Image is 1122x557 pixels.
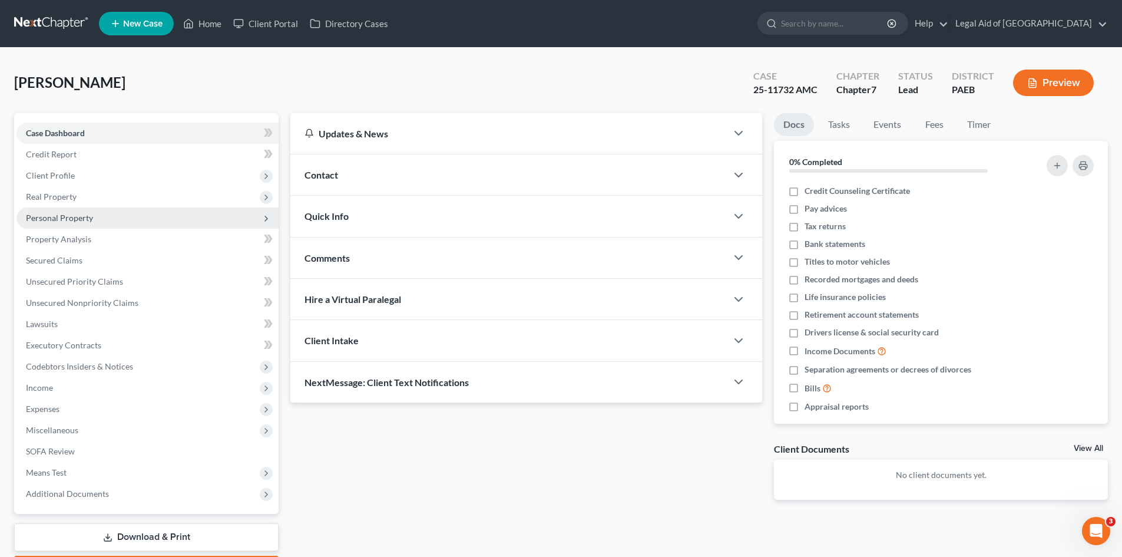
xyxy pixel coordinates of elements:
a: Download & Print [14,523,279,551]
span: Client Intake [305,335,359,346]
span: Executory Contracts [26,340,101,350]
span: Income [26,383,53,393]
span: Miscellaneous [26,425,78,435]
span: [PERSON_NAME] [14,74,125,91]
span: Bills [805,383,820,394]
iframe: Intercom live chat [1082,517,1110,545]
input: Search by name... [781,12,889,34]
div: Status [898,70,933,83]
span: Lawsuits [26,319,58,329]
span: Client Profile [26,170,75,180]
a: SOFA Review [16,441,279,462]
span: Credit Report [26,149,77,159]
span: Case Dashboard [26,128,85,138]
span: Life insurance policies [805,291,886,303]
div: Chapter [836,70,879,83]
a: Fees [915,113,953,136]
span: Separation agreements or decrees of divorces [805,364,971,375]
a: Unsecured Priority Claims [16,271,279,292]
span: Unsecured Priority Claims [26,276,123,286]
span: SOFA Review [26,446,75,456]
span: Tax returns [805,220,846,232]
div: Case [753,70,817,83]
span: 7 [871,84,876,95]
span: Pay advices [805,203,847,215]
a: Credit Report [16,144,279,165]
span: Additional Documents [26,489,109,499]
div: 25-11732 AMC [753,83,817,97]
a: Case Dashboard [16,123,279,144]
div: Chapter [836,83,879,97]
a: Lawsuits [16,314,279,335]
a: Client Portal [227,13,304,34]
p: No client documents yet. [783,469,1098,481]
a: Legal Aid of [GEOGRAPHIC_DATA] [949,13,1107,34]
span: NextMessage: Client Text Notifications [305,377,469,388]
button: Preview [1013,70,1094,96]
span: Contact [305,169,338,180]
a: Tasks [819,113,859,136]
span: Bank statements [805,238,865,250]
strong: 0% Completed [789,157,842,167]
a: Secured Claims [16,250,279,271]
div: Lead [898,83,933,97]
span: Credit Counseling Certificate [805,185,910,197]
span: Appraisal reports [805,401,869,413]
span: Real Property [26,192,77,202]
span: New Case [123,19,163,28]
span: Codebtors Insiders & Notices [26,361,133,371]
span: Drivers license & social security card [805,327,939,338]
span: Retirement account statements [805,309,919,321]
a: Docs [774,113,814,136]
span: Means Test [26,467,67,477]
span: Hire a Virtual Paralegal [305,294,401,305]
span: Titles to motor vehicles [805,256,890,268]
span: Personal Property [26,213,93,223]
span: 3 [1106,517,1116,526]
span: Quick Info [305,210,349,222]
span: Unsecured Nonpriority Claims [26,298,138,308]
a: Timer [958,113,1000,136]
span: Recorded mortgages and deeds [805,273,918,285]
div: Client Documents [774,443,849,455]
div: Updates & News [305,127,713,140]
a: Directory Cases [304,13,394,34]
a: Property Analysis [16,229,279,250]
span: Secured Claims [26,255,82,265]
a: Unsecured Nonpriority Claims [16,292,279,314]
span: Expenses [26,404,59,414]
span: Comments [305,252,350,263]
span: Property Analysis [26,234,91,244]
div: PAEB [952,83,994,97]
a: Executory Contracts [16,335,279,356]
span: Income Documents [805,345,875,357]
a: Home [177,13,227,34]
a: Events [864,113,911,136]
div: District [952,70,994,83]
a: Help [909,13,948,34]
a: View All [1074,444,1103,453]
